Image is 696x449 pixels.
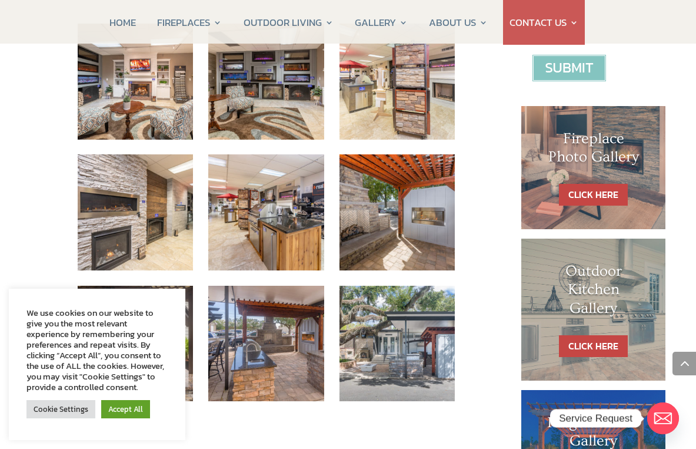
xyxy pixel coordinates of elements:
[208,24,324,140] img: CSS Fireplaces & Outdoor Living (Formerly Construction Solutions & Supply) Fireplace Showroom Jac...
[545,130,642,172] h1: Fireplace Photo Gallery
[208,154,324,270] img: Log choices in CSS Fireplace Showroom
[78,24,194,140] img: CSS Jacksonville fireplace showroom
[339,24,455,140] img: CSS Jacksonville Fireplaces Showroom
[532,55,606,81] input: Submit
[545,262,642,323] h1: Outdoor Kitchen Gallery
[559,335,628,357] a: CLICK HERE
[78,286,194,402] img: Outdoor kitchen showroom Jacksonville
[559,184,628,206] a: CLICK HERE
[339,286,455,402] img: CSS Jacksonville Showroom
[339,154,455,270] img: Outdoor fireplace showroom Jacksonville
[101,400,150,418] a: Accept All
[26,308,168,392] div: We use cookies on our website to give you the most relevant experience by remembering your prefer...
[208,286,324,402] img: Pergola and outdoor kitchen showroom Jacksonville
[78,154,194,270] img: Wall of Fireplaces in CSS Jacksonville Showroom
[647,402,679,434] a: Email
[26,400,95,418] a: Cookie Settings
